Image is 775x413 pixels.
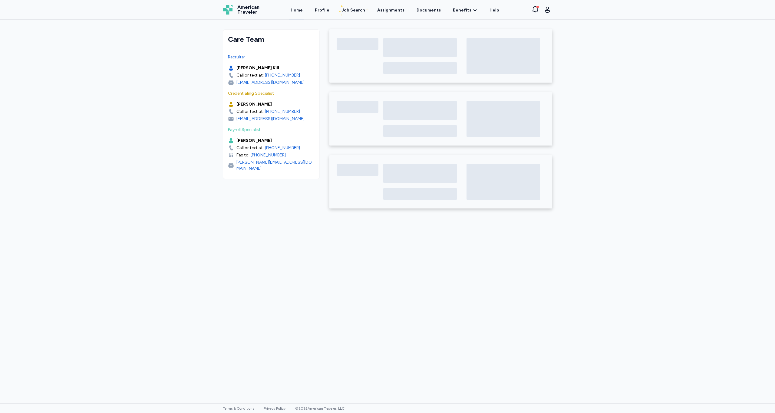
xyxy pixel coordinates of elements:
[236,138,272,144] div: [PERSON_NAME]
[453,7,477,13] a: Benefits
[289,1,304,19] a: Home
[237,5,259,15] span: American Traveler
[228,54,315,60] div: Recruiter
[223,5,232,15] img: Logo
[228,127,315,133] div: Payroll Specialist
[228,34,315,44] div: Care Team
[236,72,264,78] div: Call or text at:
[236,101,272,107] div: [PERSON_NAME]
[341,7,365,13] div: Job Search
[236,65,279,71] div: [PERSON_NAME] Kill
[265,109,300,115] a: [PHONE_NUMBER]
[236,145,264,151] div: Call or text at:
[236,159,315,172] div: [PERSON_NAME][EMAIL_ADDRESS][DOMAIN_NAME]
[453,7,471,13] span: Benefits
[265,145,300,151] a: [PHONE_NUMBER]
[236,116,305,122] div: [EMAIL_ADDRESS][DOMAIN_NAME]
[251,152,286,158] a: [PHONE_NUMBER]
[295,406,345,411] span: © 2025 American Traveler, LLC
[223,406,254,411] a: Terms & Conditions
[228,90,315,97] div: Credentialing Specialist
[236,109,264,115] div: Call or text at:
[264,406,285,411] a: Privacy Policy
[236,152,249,158] div: Fax to:
[265,72,300,78] a: [PHONE_NUMBER]
[236,80,305,86] div: [EMAIL_ADDRESS][DOMAIN_NAME]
